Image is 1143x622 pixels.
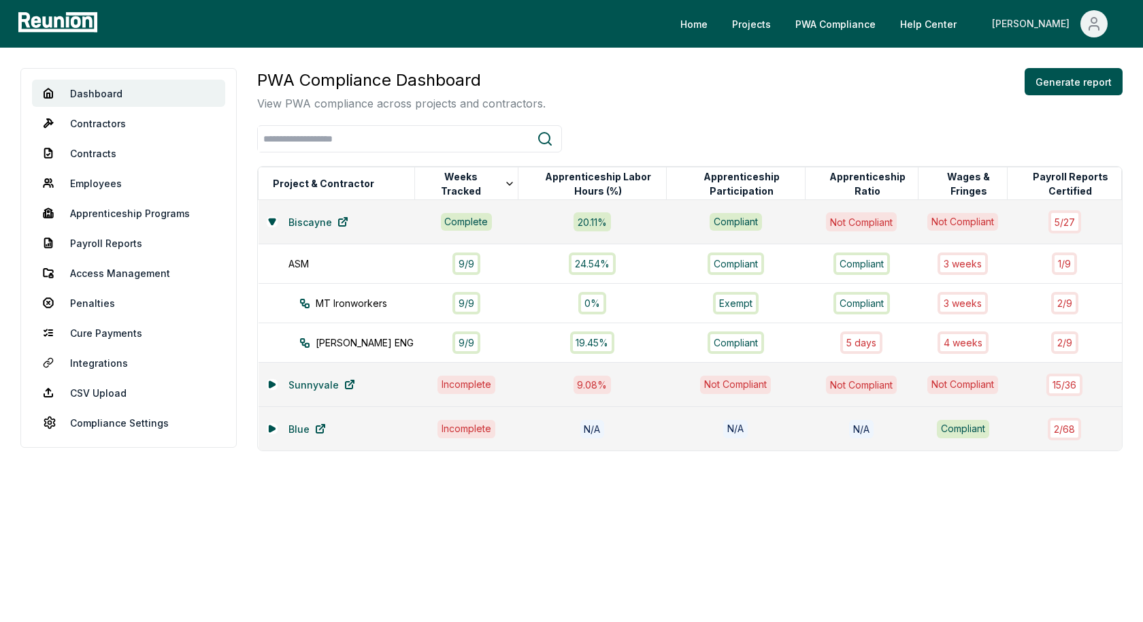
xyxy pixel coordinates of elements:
div: Not Compliant [927,213,998,231]
div: 9.08 % [574,376,612,394]
div: Compliant [833,292,890,314]
button: Generate report [1025,68,1123,95]
div: Incomplete [437,420,495,438]
a: Employees [32,169,225,197]
button: Apprenticeship Labor Hours (%) [530,170,666,197]
div: [PERSON_NAME] ENG [299,335,440,350]
div: 9 / 9 [452,331,480,354]
div: 9 / 9 [452,292,480,314]
a: CSV Upload [32,379,225,406]
div: [PERSON_NAME] [992,10,1075,37]
a: Payroll Reports [32,229,225,257]
button: Apprenticeship Ratio [817,170,918,197]
div: 24.54% [569,252,616,275]
div: Compliant [833,252,890,275]
button: Payroll Reports Certified [1019,170,1121,197]
div: 5 days [840,331,882,354]
a: Cure Payments [32,319,225,346]
a: Dashboard [32,80,225,107]
a: Apprenticeship Programs [32,199,225,227]
a: Contractors [32,110,225,137]
div: ASM [288,257,429,271]
a: Access Management [32,259,225,287]
div: Compliant [708,252,764,275]
div: Complete [441,213,493,231]
div: MT Ironworkers [299,296,440,310]
div: 5 / 27 [1048,210,1081,233]
a: Compliance Settings [32,409,225,436]
a: Projects [721,10,782,37]
div: 15 / 36 [1046,374,1082,396]
div: Compliant [710,213,762,231]
div: 2 / 68 [1048,418,1081,440]
a: PWA Compliance [784,10,887,37]
a: Home [669,10,718,37]
div: 3 week s [938,292,988,314]
p: View PWA compliance across projects and contractors. [257,95,546,112]
a: Biscayne [278,208,359,235]
a: Blue [278,415,337,442]
button: Project & Contractor [270,170,377,197]
a: Penalties [32,289,225,316]
a: Sunnyvale [278,371,366,398]
div: 2 / 9 [1051,331,1078,354]
div: Compliant [937,420,989,438]
div: 9 / 9 [452,252,480,275]
div: Not Compliant [826,212,897,231]
h3: PWA Compliance Dashboard [257,68,546,93]
div: N/A [849,420,874,438]
a: Integrations [32,349,225,376]
button: Wages & Fringes [930,170,1008,197]
button: Apprenticeship Participation [678,170,805,197]
div: 19.45% [570,331,615,354]
a: Help Center [889,10,967,37]
div: Not Compliant [700,376,771,393]
div: Incomplete [437,376,495,393]
button: [PERSON_NAME] [981,10,1119,37]
div: 4 week s [938,331,989,354]
div: Compliant [708,331,764,354]
div: 1 / 9 [1052,252,1077,275]
div: N/A [723,420,748,438]
div: 2 / 9 [1051,292,1078,314]
a: Contracts [32,140,225,167]
div: 20.11 % [574,212,611,231]
div: Exempt [713,292,759,314]
button: Weeks Tracked [427,170,518,197]
div: Not Compliant [826,376,897,394]
nav: Main [669,10,1129,37]
div: Not Compliant [927,376,998,393]
div: 0% [578,292,606,314]
div: 3 week s [938,252,988,275]
div: N/A [580,420,605,438]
